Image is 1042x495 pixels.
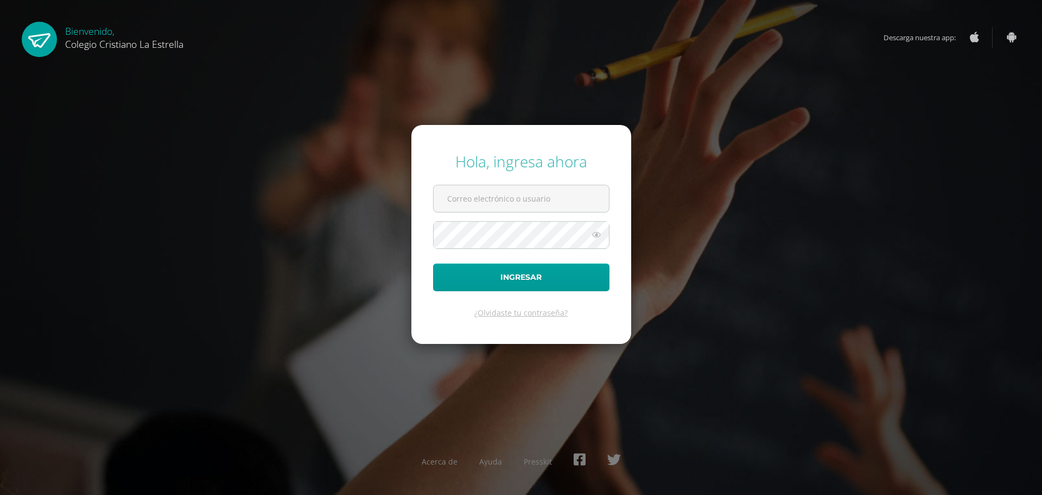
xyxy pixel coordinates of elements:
a: ¿Olvidaste tu contraseña? [474,308,568,318]
div: Hola, ingresa ahora [433,151,609,172]
div: Bienvenido, [65,22,183,51]
a: Ayuda [479,456,502,467]
a: Acerca de [422,456,458,467]
input: Correo electrónico o usuario [434,185,609,212]
span: Descarga nuestra app: [884,27,967,48]
span: Colegio Cristiano La Estrella [65,37,183,51]
button: Ingresar [433,264,609,291]
a: Presskit [524,456,552,467]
